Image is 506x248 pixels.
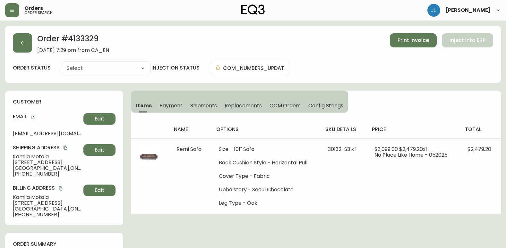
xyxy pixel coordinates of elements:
[219,160,313,166] li: Back Cushion Style - Horizontal Pull
[13,200,81,206] span: [STREET_ADDRESS]
[445,8,491,13] span: [PERSON_NAME]
[30,114,36,120] button: copy
[13,206,81,212] span: [GEOGRAPHIC_DATA] , ON , K1Y 2C1 , CA
[13,144,81,151] h4: Shipping Address
[151,64,200,71] h4: injection status
[328,145,357,153] span: 30132-S3 x 1
[13,212,81,218] span: [PHONE_NUMBER]
[219,146,313,152] li: Size - 101" Sofa
[95,115,104,122] span: Edit
[241,4,265,15] img: logo
[13,160,81,165] span: [STREET_ADDRESS]
[176,145,202,153] span: Remi Sofa
[83,185,116,196] button: Edit
[219,187,313,193] li: Upholstery - Seoul Chocolate
[37,33,109,47] h2: Order # 4133329
[399,145,427,153] span: $2,479.20 x 1
[13,154,81,160] span: Kamila Motala
[390,33,437,47] button: Print Invoice
[62,145,69,151] button: copy
[325,126,362,133] h4: sku details
[13,131,81,136] span: [EMAIL_ADDRESS][DOMAIN_NAME]
[216,126,315,133] h4: options
[374,145,398,153] span: $3,099.00
[83,144,116,156] button: Edit
[374,151,448,159] span: No Place Like Home - 052025
[270,102,301,109] span: COM Orders
[13,165,81,171] span: [GEOGRAPHIC_DATA] , ON , K1Y 2C1 , CA
[57,185,64,192] button: copy
[13,171,81,177] span: [PHONE_NUMBER]
[13,113,81,120] h4: Email
[190,102,217,109] span: Shipments
[13,98,116,105] h4: customer
[174,126,206,133] h4: name
[467,145,491,153] span: $2,479.20
[398,37,429,44] span: Print Invoice
[372,126,455,133] h4: price
[136,102,152,109] span: Items
[13,241,116,248] h4: order summary
[219,173,313,179] li: Cover Type - Fabric
[37,47,109,53] span: [DATE] 7:29 pm from CA_EN
[13,64,51,71] label: order status
[24,6,43,11] span: Orders
[95,146,104,153] span: Edit
[465,126,496,133] h4: total
[13,194,81,200] span: Kamila Motala
[427,4,440,17] img: 1c9c23e2a847dab86f8017579b61559c
[24,11,53,15] h5: order search
[308,102,343,109] span: Config Strings
[219,200,313,206] li: Leg Type - Oak
[83,113,116,125] button: Edit
[95,187,104,194] span: Edit
[139,146,159,167] img: 8d46458f-cada-4904-99b2-b0d0c6d6d6e7.jpg
[159,102,183,109] span: Payment
[225,102,262,109] span: Replacements
[13,185,81,192] h4: Billing Address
